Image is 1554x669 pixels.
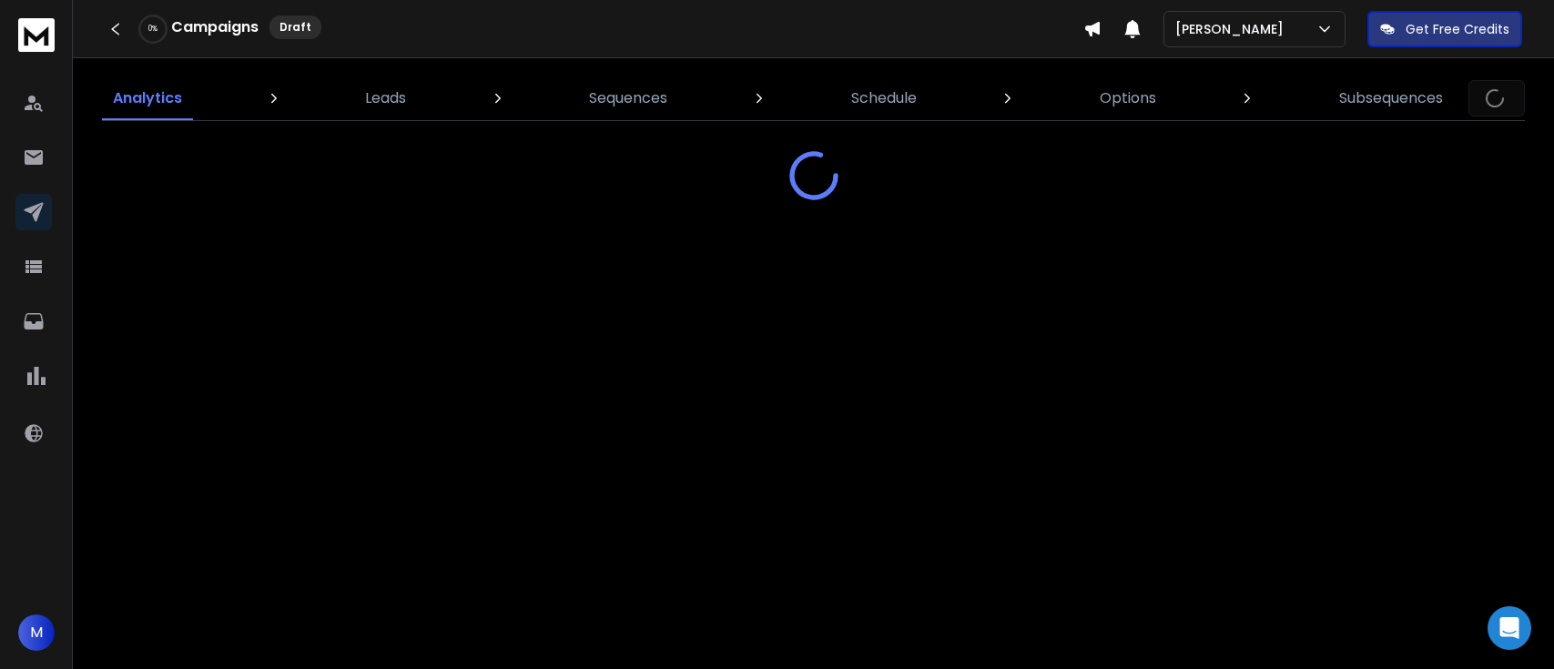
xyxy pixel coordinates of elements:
[851,87,917,109] p: Schedule
[840,76,928,120] a: Schedule
[578,76,678,120] a: Sequences
[1406,20,1509,38] p: Get Free Credits
[269,15,321,39] div: Draft
[1339,87,1443,109] p: Subsequences
[1089,76,1167,120] a: Options
[1175,20,1291,38] p: [PERSON_NAME]
[148,24,157,35] p: 0 %
[18,18,55,52] img: logo
[18,614,55,651] button: M
[1367,11,1522,47] button: Get Free Credits
[113,87,182,109] p: Analytics
[171,16,259,38] h1: Campaigns
[1328,76,1454,120] a: Subsequences
[589,87,667,109] p: Sequences
[354,76,417,120] a: Leads
[365,87,406,109] p: Leads
[1488,606,1531,650] div: Open Intercom Messenger
[1100,87,1156,109] p: Options
[102,76,193,120] a: Analytics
